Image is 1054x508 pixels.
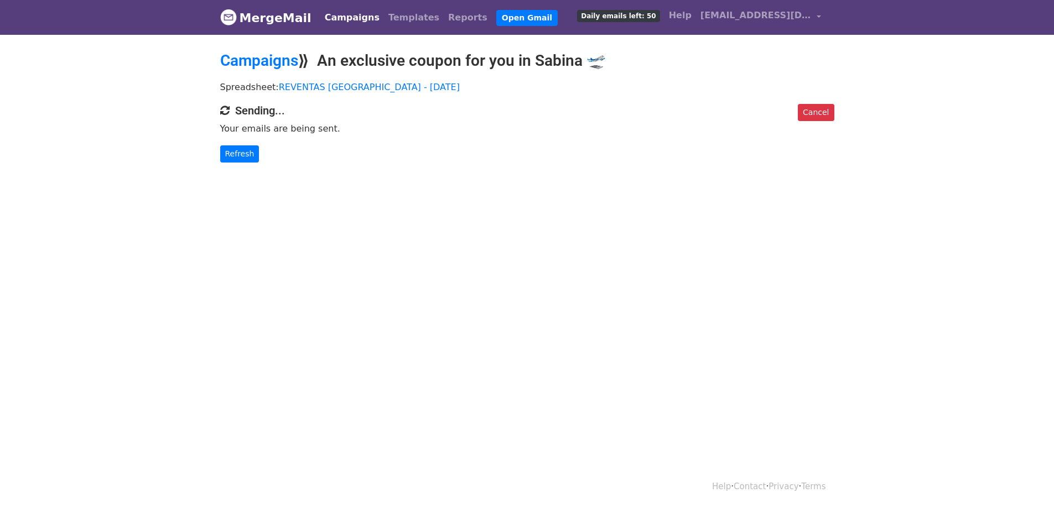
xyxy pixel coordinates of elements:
p: Spreadsheet: [220,81,834,93]
a: Open Gmail [496,10,558,26]
a: REVENTAS [GEOGRAPHIC_DATA] - [DATE] [279,82,460,92]
a: Templates [384,7,444,29]
img: MergeMail logo [220,9,237,25]
span: Daily emails left: 50 [577,10,660,22]
h4: Sending... [220,104,834,117]
a: Campaigns [220,51,298,70]
a: [EMAIL_ADDRESS][DOMAIN_NAME] [696,4,825,30]
a: MergeMail [220,6,311,29]
p: Your emails are being sent. [220,123,834,134]
a: Contact [734,481,766,491]
a: Terms [801,481,825,491]
a: Help [712,481,731,491]
a: Reports [444,7,492,29]
a: Help [664,4,696,27]
a: Cancel [798,104,834,121]
a: Refresh [220,145,259,163]
span: [EMAIL_ADDRESS][DOMAIN_NAME] [700,9,811,22]
h2: ⟫ An exclusive coupon for you in Sabina 🛫 [220,51,834,70]
a: Campaigns [320,7,384,29]
a: Privacy [769,481,798,491]
a: Daily emails left: 50 [573,4,664,27]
